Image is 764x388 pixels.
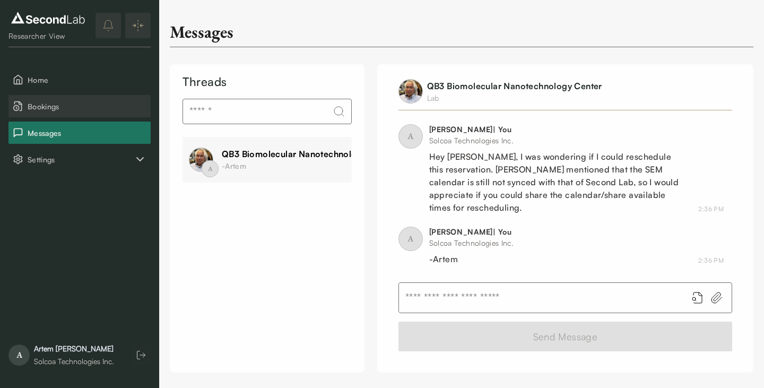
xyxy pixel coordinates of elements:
[125,13,151,38] button: Expand/Collapse sidebar
[170,21,233,42] div: Messages
[28,127,146,139] span: Messages
[398,124,423,149] span: A
[429,135,685,146] div: Solcoa Technologies Inc.
[429,227,514,237] div: [PERSON_NAME] | You
[427,81,602,91] a: QB3 Biomolecular Nanotechnology Center
[189,148,213,172] img: profile image
[222,148,397,160] div: QB3 Biomolecular Nanotechnology Center
[398,79,423,104] img: profile image
[691,291,704,304] button: Add booking
[429,150,685,214] div: Hey [PERSON_NAME], I was wondering if I could reschedule this reservation. [PERSON_NAME] mentione...
[8,148,151,170] button: Settings
[8,31,88,41] div: Researcher View
[183,73,352,90] div: Threads
[28,101,146,112] span: Bookings
[34,343,114,354] div: Artem [PERSON_NAME]
[202,160,219,177] span: A
[698,204,724,214] div: May 30, 2025 2:36 PM
[8,95,151,117] button: Bookings
[8,148,151,170] div: Settings sub items
[95,13,121,38] button: notifications
[8,10,88,27] img: logo
[132,346,151,365] button: Log out
[222,160,275,171] div: -Artem
[8,122,151,144] button: Messages
[429,253,514,265] div: -Artem
[427,92,602,104] div: Lab
[8,344,30,366] span: A
[698,256,724,265] div: May 30, 2025 2:36 PM
[28,154,134,165] span: Settings
[429,124,685,135] div: [PERSON_NAME] | You
[429,237,514,248] div: Solcoa Technologies Inc.
[8,68,151,91] button: Home
[398,227,423,251] span: A
[34,356,114,367] div: Solcoa Technologies Inc.
[28,74,146,85] span: Home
